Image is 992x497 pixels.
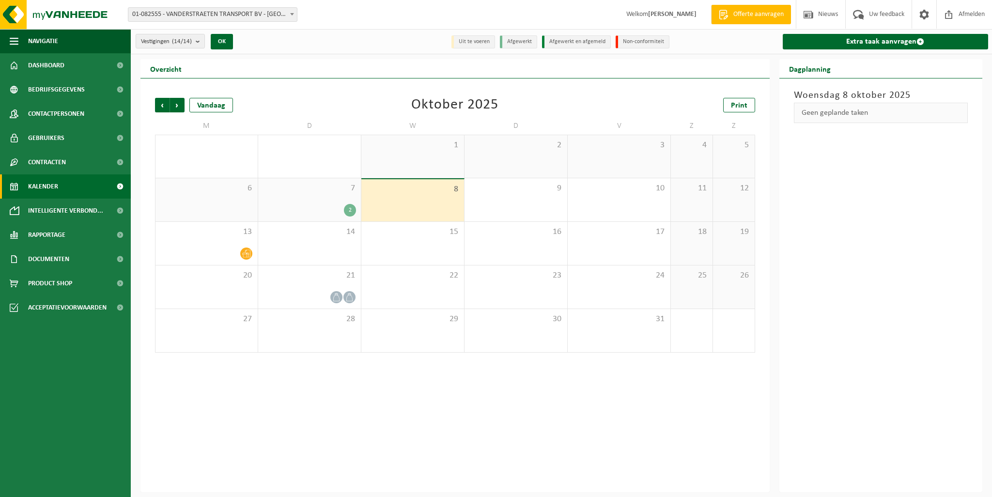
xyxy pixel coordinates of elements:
[676,227,708,237] span: 18
[469,140,562,151] span: 2
[794,103,968,123] div: Geen geplande taken
[366,314,459,325] span: 29
[723,98,755,112] a: Print
[542,35,611,48] li: Afgewerkt en afgemeld
[718,183,750,194] span: 12
[568,117,671,135] td: V
[616,35,669,48] li: Non-conformiteit
[172,38,192,45] count: (14/14)
[573,270,666,281] span: 24
[411,98,498,112] div: Oktober 2025
[711,5,791,24] a: Offerte aanvragen
[28,29,58,53] span: Navigatie
[28,126,64,150] span: Gebruikers
[465,117,568,135] td: D
[155,98,170,112] span: Vorige
[573,314,666,325] span: 31
[189,98,233,112] div: Vandaag
[366,184,459,195] span: 8
[258,117,361,135] td: D
[713,117,755,135] td: Z
[28,174,58,199] span: Kalender
[671,117,713,135] td: Z
[366,270,459,281] span: 22
[648,11,697,18] strong: [PERSON_NAME]
[28,102,84,126] span: Contactpersonen
[469,314,562,325] span: 30
[136,34,205,48] button: Vestigingen(14/14)
[500,35,537,48] li: Afgewerkt
[140,59,191,78] h2: Overzicht
[263,270,356,281] span: 21
[28,150,66,174] span: Contracten
[160,314,253,325] span: 27
[366,140,459,151] span: 1
[451,35,495,48] li: Uit te voeren
[263,183,356,194] span: 7
[469,227,562,237] span: 16
[718,140,750,151] span: 5
[128,7,297,22] span: 01-082555 - VANDERSTRAETEN TRANSPORT BV - OUDENAARDE
[469,270,562,281] span: 23
[731,10,786,19] span: Offerte aanvragen
[731,102,747,109] span: Print
[718,270,750,281] span: 26
[366,227,459,237] span: 15
[676,183,708,194] span: 11
[263,314,356,325] span: 28
[28,78,85,102] span: Bedrijfsgegevens
[141,34,192,49] span: Vestigingen
[28,295,107,320] span: Acceptatievoorwaarden
[160,183,253,194] span: 6
[128,8,297,21] span: 01-082555 - VANDERSTRAETEN TRANSPORT BV - OUDENAARDE
[469,183,562,194] span: 9
[794,88,968,103] h3: Woensdag 8 oktober 2025
[263,227,356,237] span: 14
[160,227,253,237] span: 13
[211,34,233,49] button: OK
[160,270,253,281] span: 20
[28,223,65,247] span: Rapportage
[361,117,465,135] td: W
[28,53,64,78] span: Dashboard
[779,59,840,78] h2: Dagplanning
[155,117,258,135] td: M
[783,34,989,49] a: Extra taak aanvragen
[718,227,750,237] span: 19
[573,183,666,194] span: 10
[344,204,356,217] div: 2
[676,140,708,151] span: 4
[28,271,72,295] span: Product Shop
[573,140,666,151] span: 3
[28,199,103,223] span: Intelligente verbond...
[573,227,666,237] span: 17
[170,98,185,112] span: Volgende
[28,247,69,271] span: Documenten
[676,270,708,281] span: 25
